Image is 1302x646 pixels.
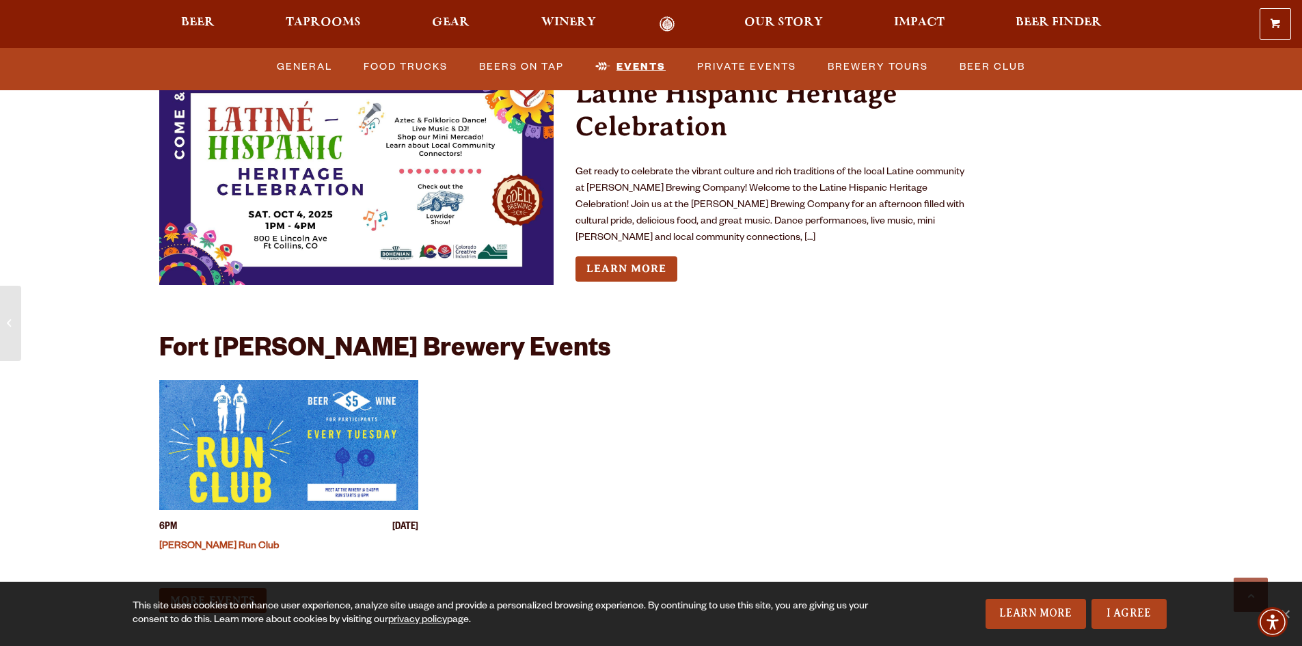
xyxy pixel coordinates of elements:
a: Learn more about Latine Hispanic Heritage Celebration [575,256,677,282]
a: Beers on Tap [474,51,569,83]
h2: Fort [PERSON_NAME] Brewery Events [159,336,610,366]
a: Events [590,51,671,83]
span: Beer Finder [1016,17,1102,28]
a: View event details [159,63,554,285]
span: Impact [894,17,945,28]
p: Get ready to celebrate the vibrant culture and rich traditions of the local Latine community at [... [575,165,971,247]
span: Taprooms [286,17,361,28]
span: Beer [181,17,215,28]
a: Brewery Tours [822,51,934,83]
a: Our Story [735,16,832,32]
span: Winery [541,17,596,28]
div: This site uses cookies to enhance user experience, analyze site usage and provide a personalized ... [133,600,873,628]
div: Accessibility Menu [1258,607,1288,637]
a: Scroll to top [1234,578,1268,612]
a: Beer Finder [1007,16,1111,32]
a: Taprooms [277,16,370,32]
span: [DATE] [392,521,418,535]
a: Impact [885,16,953,32]
a: Beer [172,16,223,32]
a: Beer Club [954,51,1031,83]
a: privacy policy [388,615,447,626]
span: Gear [432,17,470,28]
a: Private Events [692,51,802,83]
a: [PERSON_NAME] Run Club [159,541,279,552]
span: Our Story [744,17,823,28]
a: Gear [423,16,478,32]
span: 6PM [159,521,177,535]
a: Food Trucks [358,51,453,83]
a: View event details [159,380,419,510]
a: Odell Home [642,16,693,32]
a: I Agree [1091,599,1167,629]
a: Learn More [986,599,1086,629]
a: General [271,51,338,83]
a: Winery [532,16,605,32]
